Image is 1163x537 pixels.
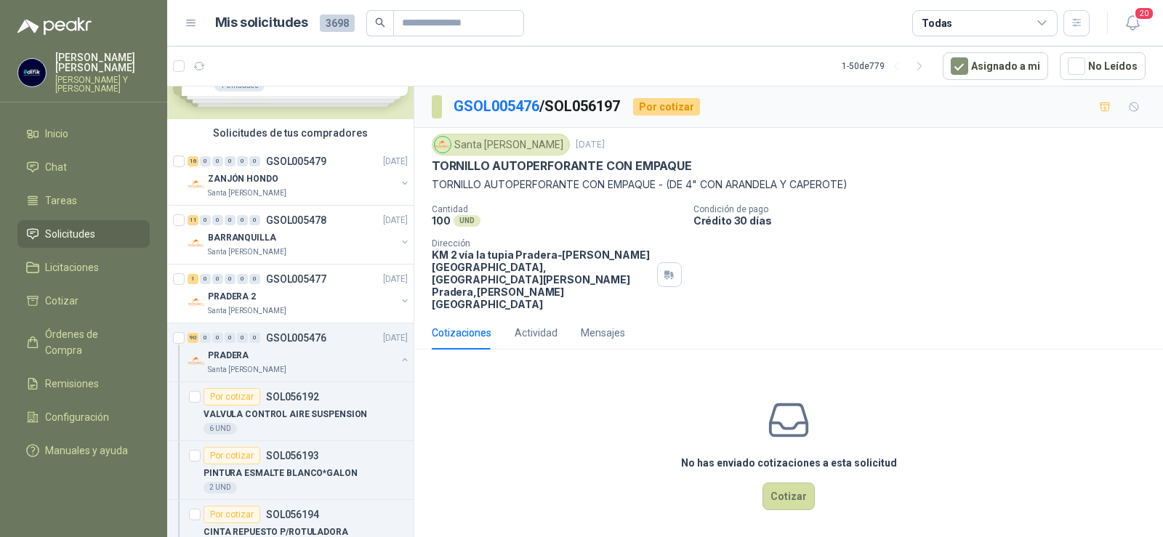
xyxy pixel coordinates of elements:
[188,215,198,225] div: 11
[45,226,95,242] span: Solicitudes
[17,153,150,181] a: Chat
[943,52,1048,80] button: Asignado a mi
[208,290,256,304] p: PRADERA 2
[17,320,150,364] a: Órdenes de Compra
[204,467,358,480] p: PINTURA ESMALTE BLANCO*GALON
[225,156,236,166] div: 0
[208,172,278,186] p: ZANJÓN HONDO
[383,214,408,227] p: [DATE]
[45,376,99,392] span: Remisiones
[432,238,651,249] p: Dirección
[188,176,205,193] img: Company Logo
[225,274,236,284] div: 0
[225,215,236,225] div: 0
[200,156,211,166] div: 0
[188,235,205,252] img: Company Logo
[212,274,223,284] div: 0
[188,294,205,311] img: Company Logo
[17,187,150,214] a: Tareas
[45,443,128,459] span: Manuales y ayuda
[212,215,223,225] div: 0
[208,364,286,376] p: Santa [PERSON_NAME]
[762,483,815,510] button: Cotizar
[200,215,211,225] div: 0
[1119,10,1146,36] button: 20
[212,156,223,166] div: 0
[693,204,1157,214] p: Condición de pago
[17,120,150,148] a: Inicio
[266,392,319,402] p: SOL056192
[266,333,326,343] p: GSOL005476
[200,274,211,284] div: 0
[383,155,408,169] p: [DATE]
[55,76,150,93] p: [PERSON_NAME] Y [PERSON_NAME]
[266,215,326,225] p: GSOL005478
[188,274,198,284] div: 1
[215,12,308,33] h1: Mis solicitudes
[167,382,414,441] a: Por cotizarSOL056192VALVULA CONTROL AIRE SUSPENSION6 UND
[432,134,570,156] div: Santa [PERSON_NAME]
[432,177,1146,193] p: TORNILLO AUTOPERFORANTE CON EMPAQUE - (DE 4" CON ARANDELA Y CAPEROTE)
[208,187,286,199] p: Santa [PERSON_NAME]
[633,98,700,116] div: Por cotizar
[188,211,411,258] a: 11 0 0 0 0 0 GSOL005478[DATE] Company LogoBARRANQUILLASanta [PERSON_NAME]
[237,215,248,225] div: 0
[681,455,897,471] h3: No has enviado cotizaciones a esta solicitud
[188,153,411,199] a: 16 0 0 0 0 0 GSOL005479[DATE] Company LogoZANJÓN HONDOSanta [PERSON_NAME]
[204,506,260,523] div: Por cotizar
[188,352,205,370] img: Company Logo
[188,329,411,376] a: 90 0 0 0 0 0 GSOL005476[DATE] Company LogoPRADERASanta [PERSON_NAME]
[432,158,692,174] p: TORNILLO AUTOPERFORANTE CON EMPAQUE
[225,333,236,343] div: 0
[435,137,451,153] img: Company Logo
[17,370,150,397] a: Remisiones
[249,274,260,284] div: 0
[17,220,150,248] a: Solicitudes
[237,156,248,166] div: 0
[18,59,46,86] img: Company Logo
[1060,52,1146,80] button: No Leídos
[17,437,150,464] a: Manuales y ayuda
[581,325,625,341] div: Mensajes
[204,423,237,435] div: 6 UND
[208,246,286,258] p: Santa [PERSON_NAME]
[1134,7,1154,20] span: 20
[212,333,223,343] div: 0
[208,231,276,245] p: BARRANQUILLA
[515,325,558,341] div: Actividad
[383,331,408,345] p: [DATE]
[432,325,491,341] div: Cotizaciones
[266,274,326,284] p: GSOL005477
[249,333,260,343] div: 0
[208,349,249,363] p: PRADERA
[188,270,411,317] a: 1 0 0 0 0 0 GSOL005477[DATE] Company LogoPRADERA 2Santa [PERSON_NAME]
[45,126,68,142] span: Inicio
[375,17,385,28] span: search
[204,447,260,464] div: Por cotizar
[204,388,260,405] div: Por cotizar
[167,119,414,147] div: Solicitudes de tus compradores
[266,451,319,461] p: SOL056193
[45,293,79,309] span: Cotizar
[188,333,198,343] div: 90
[454,97,539,115] a: GSOL005476
[17,17,92,35] img: Logo peakr
[17,287,150,315] a: Cotizar
[266,156,326,166] p: GSOL005479
[45,159,67,175] span: Chat
[188,156,198,166] div: 16
[17,403,150,431] a: Configuración
[432,249,651,310] p: KM 2 vía la tupia Pradera-[PERSON_NAME][GEOGRAPHIC_DATA], [GEOGRAPHIC_DATA][PERSON_NAME] Pradera ...
[576,138,605,152] p: [DATE]
[55,52,150,73] p: [PERSON_NAME] [PERSON_NAME]
[45,193,77,209] span: Tareas
[922,15,952,31] div: Todas
[237,274,248,284] div: 0
[17,254,150,281] a: Licitaciones
[204,482,237,493] div: 2 UND
[45,259,99,275] span: Licitaciones
[249,215,260,225] div: 0
[200,333,211,343] div: 0
[208,305,286,317] p: Santa [PERSON_NAME]
[432,204,682,214] p: Cantidad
